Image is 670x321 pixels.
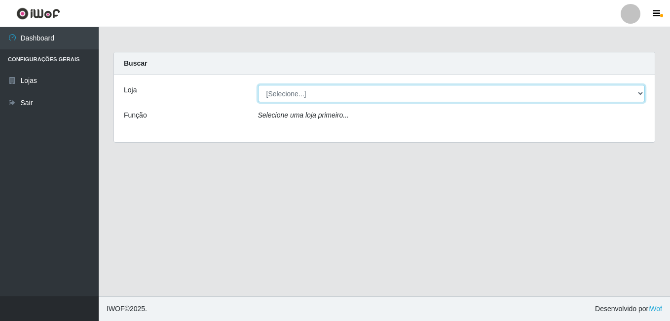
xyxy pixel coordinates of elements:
[124,85,137,95] label: Loja
[107,305,125,313] span: IWOF
[16,7,60,20] img: CoreUI Logo
[648,305,662,313] a: iWof
[124,110,147,120] label: Função
[124,59,147,67] strong: Buscar
[107,304,147,314] span: © 2025 .
[258,111,349,119] i: Selecione uma loja primeiro...
[595,304,662,314] span: Desenvolvido por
